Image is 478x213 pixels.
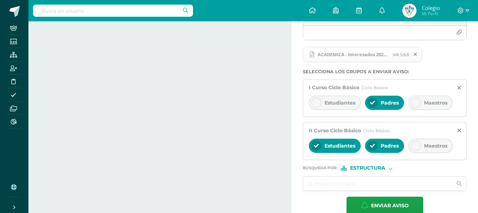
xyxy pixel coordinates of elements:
span: Mi Perfil [422,11,440,17]
span: Búsqueda por : [303,166,337,170]
span: Colegio [422,4,440,11]
span: II Curso Ciclo Básico [309,127,361,134]
div: [object Object] [341,166,394,171]
span: Padres [381,100,399,106]
span: Estudiantes [324,100,355,106]
span: Maestros [424,100,447,106]
span: 348.52KB [392,52,409,57]
span: Ciclo Básico [361,85,388,90]
span: Padres [381,143,399,149]
span: Remover archivo [409,50,421,58]
span: I Curso Ciclo Básico [309,84,359,91]
span: Estructura [350,166,385,170]
img: e484a19925c0a5cccf408cad57c67c38.png [402,4,417,18]
label: Selecciona los grupos a enviar aviso : [303,69,467,74]
span: ACADEMICA - Interesados 2026.pdf [303,47,422,63]
input: Busca un usuario... [33,5,193,17]
span: Maestros [424,143,447,149]
span: Ciclo Básico [363,128,390,133]
span: Estudiantes [324,143,355,149]
span: ACADEMICA - Interesados 2026.pdf [314,52,392,57]
input: Ej. Primero primaria [303,177,452,191]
